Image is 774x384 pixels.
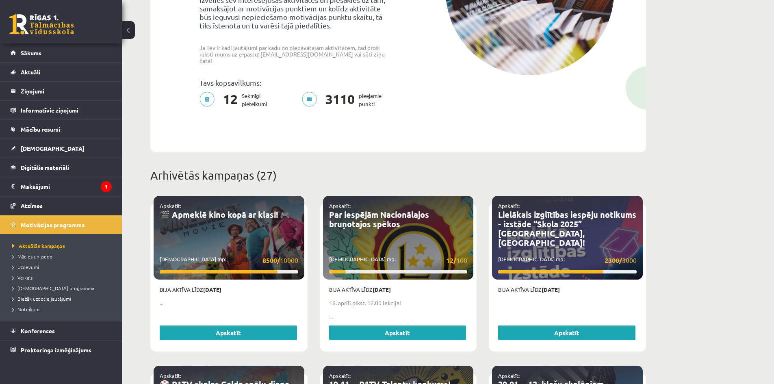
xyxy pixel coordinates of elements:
span: Noteikumi [12,306,41,312]
a: Konferences [11,321,112,340]
a: Mācību resursi [11,120,112,139]
a: Maksājumi1 [11,177,112,196]
span: Aktuāli [21,68,40,76]
p: Arhivētās kampaņas (27) [150,167,646,184]
a: Aktuāli [11,63,112,81]
p: ... [329,312,468,321]
p: ... [160,299,298,307]
a: Veikals [12,274,114,281]
a: Ziņojumi [11,82,112,100]
span: Biežāk uzdotie jautājumi [12,295,71,302]
p: Tavs kopsavilkums: [199,78,392,87]
span: Atzīmes [21,202,43,209]
a: Rīgas 1. Tālmācības vidusskola [9,14,74,35]
span: 3000 [605,255,637,265]
span: Aktuālās kampaņas [12,243,65,249]
legend: Informatīvie ziņojumi [21,101,112,119]
p: [DEMOGRAPHIC_DATA] mp: [160,255,298,265]
a: [DEMOGRAPHIC_DATA] [11,139,112,158]
span: Motivācijas programma [21,221,85,228]
a: [DEMOGRAPHIC_DATA] programma [12,284,114,292]
strong: [DATE] [542,286,560,293]
span: [DEMOGRAPHIC_DATA] [21,145,85,152]
p: [DEMOGRAPHIC_DATA] mp: [498,255,637,265]
span: Uzdevumi [12,264,39,270]
a: Noteikumi [12,306,114,313]
a: Motivācijas programma [11,215,112,234]
span: 100 [446,255,467,265]
a: Biežāk uzdotie jautājumi [12,295,114,302]
a: Informatīvie ziņojumi [11,101,112,119]
strong: 12/ [446,256,456,265]
p: Bija aktīva līdz [160,286,298,294]
a: Apskatīt: [329,202,351,209]
a: Apskatīt: [498,202,520,209]
strong: [DATE] [373,286,391,293]
span: [DEMOGRAPHIC_DATA] programma [12,285,94,291]
span: 12 [219,92,242,108]
a: Uzdevumi [12,263,114,271]
a: Apskatīt [498,325,635,340]
a: Apskatīt: [498,372,520,379]
p: Sekmīgi pieteikumi [199,92,272,108]
p: Bija aktīva līdz [329,286,468,294]
span: Veikals [12,274,33,281]
strong: [DATE] [203,286,221,293]
span: Proktoringa izmēģinājums [21,346,91,354]
a: Proktoringa izmēģinājums [11,341,112,359]
p: Ja Tev ir kādi jautājumi par kādu no piedāvātajām aktivitātēm, tad droši raksti mums uz e-pastu: ... [199,44,392,64]
p: pieejamie punkti [302,92,386,108]
a: Par iespējām Nacionālajos bruņotajos spēkos [329,209,429,229]
span: 3110 [321,92,359,108]
a: Sākums [11,43,112,62]
a: Atzīmes [11,196,112,215]
a: Apskatīt: [329,372,351,379]
span: Konferences [21,327,55,334]
a: Apskatīt [160,325,297,340]
span: Mācību resursi [21,126,60,133]
strong: 16. aprīlī plkst. 12.00 lekcija! [329,299,401,306]
a: Lielākais izglītības iespēju notikums - izstāde “Skola 2025” [GEOGRAPHIC_DATA], [GEOGRAPHIC_DATA]! [498,209,636,248]
p: Bija aktīva līdz [498,286,637,294]
a: Digitālie materiāli [11,158,112,177]
legend: Maksājumi [21,177,112,196]
span: Sākums [21,49,41,56]
span: 10000 [262,255,298,265]
a: Apskatīt [329,325,466,340]
a: Aktuālās kampaņas [12,242,114,249]
legend: Ziņojumi [21,82,112,100]
span: Digitālie materiāli [21,164,69,171]
strong: 8500/ [262,256,280,265]
span: Mācies un ziedo [12,253,52,260]
a: Apskatīt: [160,202,181,209]
a: Apskatīt: [160,372,181,379]
i: 1 [101,181,112,192]
a: 🎬 Apmeklē kino kopā ar klasi! 🎮 [160,209,290,220]
a: Mācies un ziedo [12,253,114,260]
strong: 2300/ [605,256,622,265]
p: [DEMOGRAPHIC_DATA] mp: [329,255,468,265]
